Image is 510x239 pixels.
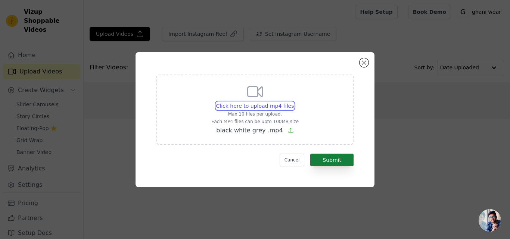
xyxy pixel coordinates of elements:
p: Each MP4 files can be upto 100MB size [211,119,299,125]
div: Open chat [479,209,501,232]
button: Close modal [360,58,368,67]
span: black white grey .mp4 [216,127,283,134]
p: Max 10 files per upload. [211,111,299,117]
button: Cancel [280,154,305,166]
button: Submit [310,154,354,166]
span: Click here to upload mp4 files [216,103,294,109]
